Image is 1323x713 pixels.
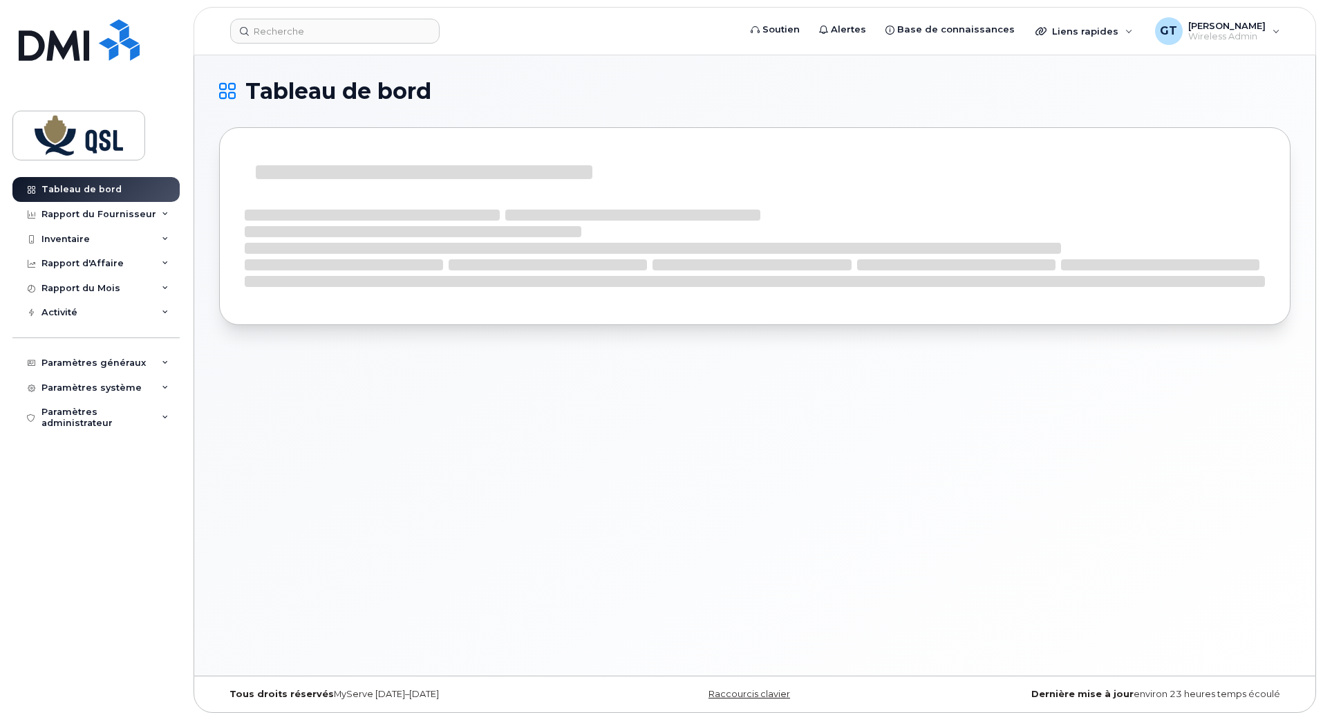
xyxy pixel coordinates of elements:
strong: Dernière mise à jour [1031,689,1134,699]
div: environ 23 heures temps écoulé [933,689,1291,700]
a: Raccourcis clavier [709,689,790,699]
span: Tableau de bord [245,81,431,102]
strong: Tous droits réservés [229,689,334,699]
div: MyServe [DATE]–[DATE] [219,689,576,700]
